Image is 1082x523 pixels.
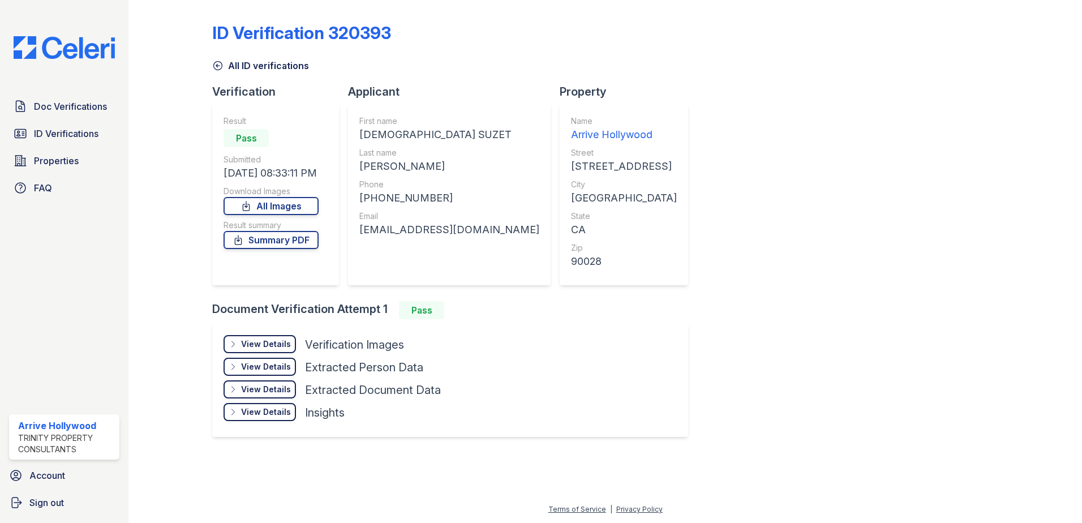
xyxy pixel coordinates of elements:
[5,464,124,487] a: Account
[560,84,697,100] div: Property
[610,505,612,513] div: |
[571,147,677,158] div: Street
[305,359,423,375] div: Extracted Person Data
[616,505,663,513] a: Privacy Policy
[348,84,560,100] div: Applicant
[9,177,119,199] a: FAQ
[224,231,319,249] a: Summary PDF
[305,405,345,421] div: Insights
[305,337,404,353] div: Verification Images
[241,406,291,418] div: View Details
[212,301,697,319] div: Document Verification Attempt 1
[359,222,539,238] div: [EMAIL_ADDRESS][DOMAIN_NAME]
[18,432,115,455] div: Trinity Property Consultants
[29,496,64,509] span: Sign out
[224,197,319,215] a: All Images
[571,254,677,269] div: 90028
[571,211,677,222] div: State
[9,122,119,145] a: ID Verifications
[305,382,441,398] div: Extracted Document Data
[359,115,539,127] div: First name
[34,127,98,140] span: ID Verifications
[241,384,291,395] div: View Details
[571,115,677,127] div: Name
[9,149,119,172] a: Properties
[571,179,677,190] div: City
[224,186,319,197] div: Download Images
[34,100,107,113] span: Doc Verifications
[359,179,539,190] div: Phone
[29,469,65,482] span: Account
[212,23,391,43] div: ID Verification 320393
[359,190,539,206] div: [PHONE_NUMBER]
[224,154,319,165] div: Submitted
[34,181,52,195] span: FAQ
[9,95,119,118] a: Doc Verifications
[241,361,291,372] div: View Details
[224,165,319,181] div: [DATE] 08:33:11 PM
[212,84,348,100] div: Verification
[571,158,677,174] div: [STREET_ADDRESS]
[18,419,115,432] div: Arrive Hollywood
[571,222,677,238] div: CA
[212,59,309,72] a: All ID verifications
[224,220,319,231] div: Result summary
[571,242,677,254] div: Zip
[224,115,319,127] div: Result
[5,491,124,514] a: Sign out
[359,147,539,158] div: Last name
[224,129,269,147] div: Pass
[548,505,606,513] a: Terms of Service
[571,115,677,143] a: Name Arrive Hollywood
[359,211,539,222] div: Email
[241,338,291,350] div: View Details
[359,127,539,143] div: [DEMOGRAPHIC_DATA] SUZET
[359,158,539,174] div: [PERSON_NAME]
[571,190,677,206] div: [GEOGRAPHIC_DATA]
[34,154,79,168] span: Properties
[571,127,677,143] div: Arrive Hollywood
[5,36,124,59] img: CE_Logo_Blue-a8612792a0a2168367f1c8372b55b34899dd931a85d93a1a3d3e32e68fde9ad4.png
[399,301,444,319] div: Pass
